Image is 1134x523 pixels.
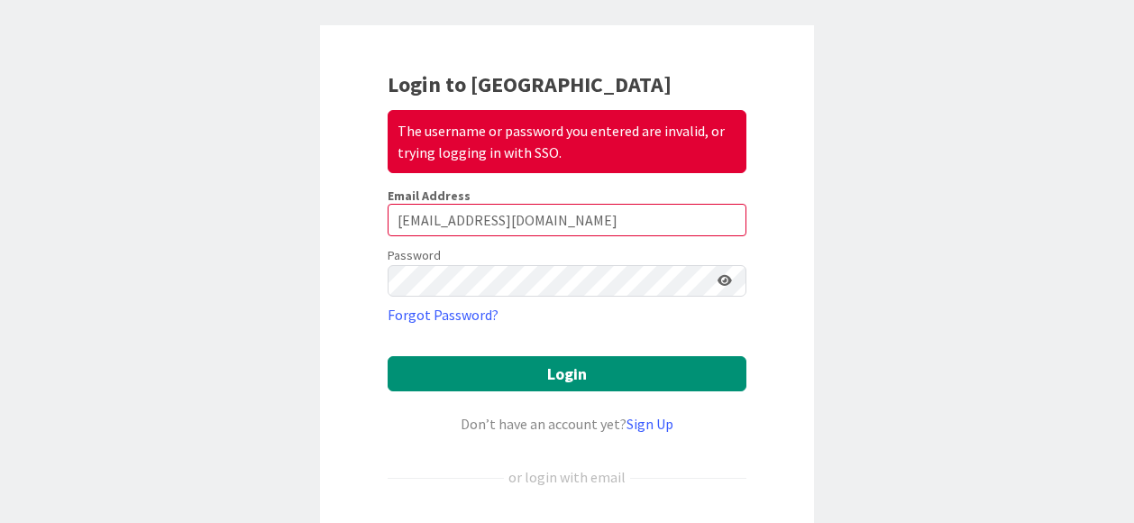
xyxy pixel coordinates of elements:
button: Login [388,356,746,391]
a: Sign Up [626,415,673,433]
b: Login to [GEOGRAPHIC_DATA] [388,70,672,98]
div: The username or password you entered are invalid, or trying logging in with SSO. [388,110,746,173]
label: Email Address [388,188,471,204]
a: Forgot Password? [388,304,498,326]
div: or login with email [504,466,630,488]
div: Don’t have an account yet? [388,413,746,435]
label: Password [388,246,441,265]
